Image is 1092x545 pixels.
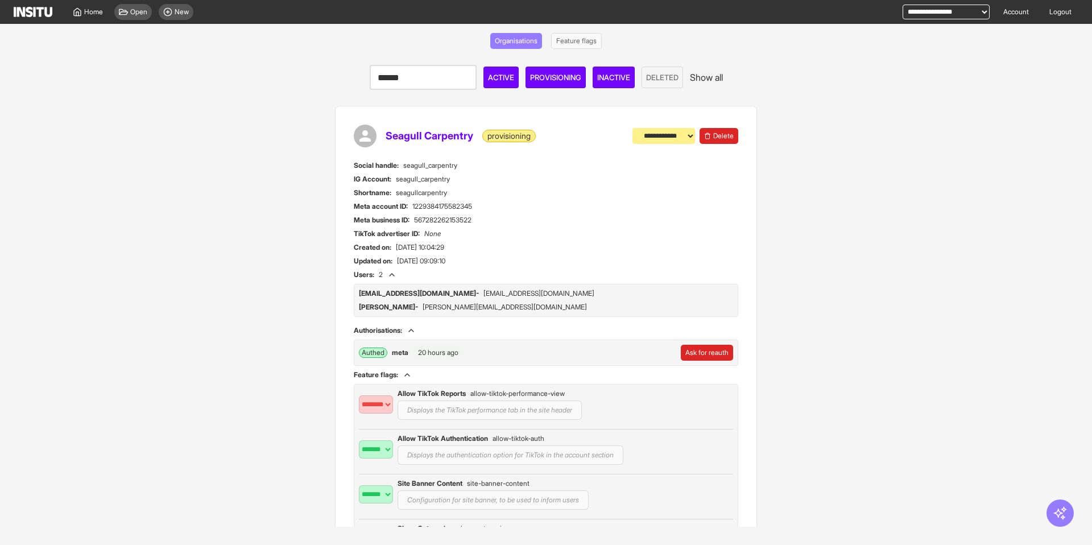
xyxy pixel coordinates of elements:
span: 20 hours ago [413,345,464,360]
div: Displays the authentication option for TikTok in the account section [359,434,733,465]
span: New [175,7,189,16]
div: 2025 Sep 01 13:02 [413,348,527,357]
span: Social handle: [354,161,399,170]
div: Configuration for site banner, to be used to inform users [398,490,589,510]
span: 1229384175582345 [412,202,472,211]
div: [EMAIL_ADDRESS][DOMAIN_NAME] - [359,289,479,298]
div: Authed [359,348,387,358]
div: Configuration for site banner, to be used to inform users [359,479,733,510]
div: [PERSON_NAME] - [359,303,418,312]
button: Show all [690,71,723,84]
span: Open [130,7,147,16]
button: Delete [700,128,738,144]
div: provisioning [482,130,536,142]
span: Show Categories [398,524,453,533]
div: Displays the authentication option for TikTok in the account section [398,445,623,465]
span: allow-tiktok-performance-view [470,389,565,398]
span: seagull_carpentry [396,175,450,184]
span: Meta account ID: [354,202,408,211]
span: Feature flags: [354,370,398,379]
div: [PERSON_NAME][EMAIL_ADDRESS][DOMAIN_NAME] [423,303,587,312]
span: allow-tiktok-auth [493,434,544,443]
span: Allow TikTok Authentication [398,434,488,443]
button: Feature flags [551,33,602,49]
button: Ask for reauth [681,345,733,361]
h1: Seagull Carpentry [386,128,473,144]
span: Shortname: [354,188,391,197]
div: meta [392,348,408,357]
span: 2 [379,270,383,279]
span: Updated on: [354,257,392,266]
button: Deleted [642,67,683,89]
span: [DATE] 09:09:10 [397,257,445,266]
span: TikTok advertiser ID: [354,229,420,238]
span: Allow TikTok Reports [398,389,466,398]
span: Users: [354,270,374,279]
div: [EMAIL_ADDRESS][DOMAIN_NAME] [483,289,594,298]
div: Displays the TikTok performance tab in the site header [398,401,582,420]
span: Authorisations: [354,326,402,335]
span: Home [84,7,103,16]
img: Logo [14,7,52,17]
span: None [424,229,441,238]
div: Displays the TikTok performance tab in the site header [359,389,733,420]
button: Provisioning [526,67,586,89]
span: show-categories [457,524,509,533]
button: Organisations [490,33,542,49]
span: 567282262153522 [414,216,471,225]
span: site-banner-content [467,479,530,488]
span: seagullcarpentry [396,188,447,197]
button: Active [483,67,519,89]
span: Created on: [354,243,391,252]
span: [DATE] 10:04:29 [396,243,444,252]
span: IG Account: [354,175,391,184]
span: Site Banner Content [398,479,462,488]
span: Meta business ID: [354,216,409,225]
button: Inactive [593,67,635,89]
span: seagull_carpentry [403,161,457,170]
